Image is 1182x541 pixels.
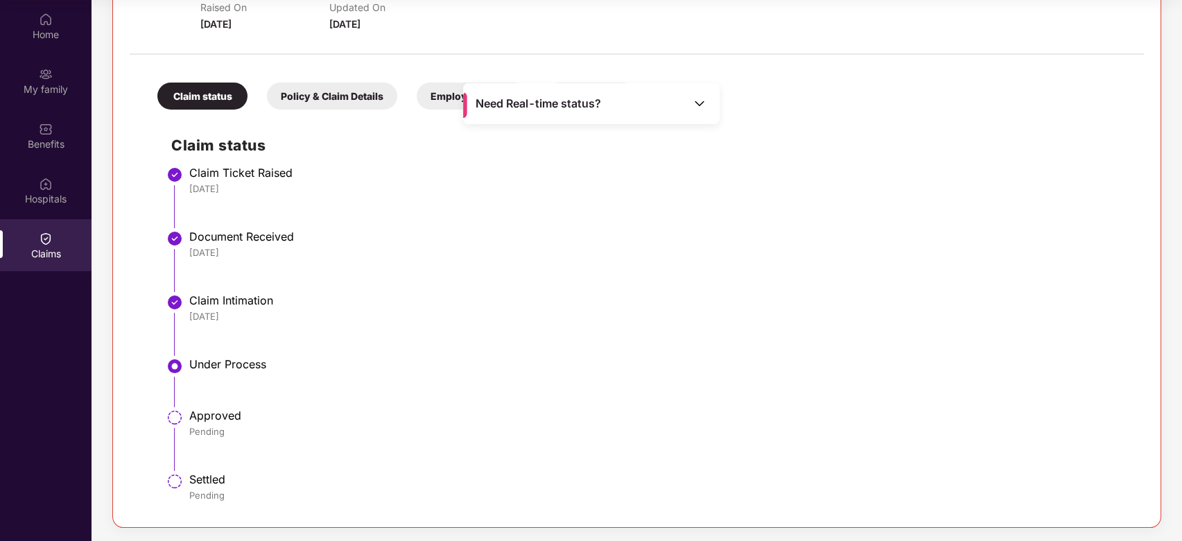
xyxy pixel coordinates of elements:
[200,18,232,30] span: [DATE]
[189,182,1130,195] div: [DATE]
[166,473,183,490] img: svg+xml;base64,PHN2ZyBpZD0iU3RlcC1QZW5kaW5nLTMyeDMyIiB4bWxucz0iaHR0cDovL3d3dy53My5vcmcvMjAwMC9zdm...
[39,122,53,136] img: svg+xml;base64,PHN2ZyBpZD0iQmVuZWZpdHMiIHhtbG5zPSJodHRwOi8vd3d3LnczLm9yZy8yMDAwL3N2ZyIgd2lkdGg9Ij...
[189,357,1130,371] div: Under Process
[693,96,706,110] img: Toggle Icon
[189,310,1130,323] div: [DATE]
[166,294,183,311] img: svg+xml;base64,PHN2ZyBpZD0iU3RlcC1Eb25lLTMyeDMyIiB4bWxucz0iaHR0cDovL3d3dy53My5vcmcvMjAwMC9zdmciIH...
[329,1,458,13] p: Updated On
[166,409,183,426] img: svg+xml;base64,PHN2ZyBpZD0iU3RlcC1QZW5kaW5nLTMyeDMyIiB4bWxucz0iaHR0cDovL3d3dy53My5vcmcvMjAwMC9zdm...
[189,409,1130,422] div: Approved
[189,246,1130,259] div: [DATE]
[166,166,183,183] img: svg+xml;base64,PHN2ZyBpZD0iU3RlcC1Eb25lLTMyeDMyIiB4bWxucz0iaHR0cDovL3d3dy53My5vcmcvMjAwMC9zdmciIH...
[171,134,1130,157] h2: Claim status
[189,293,1130,307] div: Claim Intimation
[417,83,527,110] div: Employee Details
[476,96,601,111] span: Need Real-time status?
[39,232,53,246] img: svg+xml;base64,PHN2ZyBpZD0iQ2xhaW0iIHhtbG5zPSJodHRwOi8vd3d3LnczLm9yZy8yMDAwL3N2ZyIgd2lkdGg9IjIwIi...
[189,489,1130,501] div: Pending
[267,83,397,110] div: Policy & Claim Details
[39,12,53,26] img: svg+xml;base64,PHN2ZyBpZD0iSG9tZSIgeG1sbnM9Imh0dHA6Ly93d3cudzMub3JnLzIwMDAvc3ZnIiB3aWR0aD0iMjAiIG...
[166,358,183,375] img: svg+xml;base64,PHN2ZyBpZD0iU3RlcC1BY3RpdmUtMzJ4MzIiIHhtbG5zPSJodHRwOi8vd3d3LnczLm9yZy8yMDAwL3N2Zy...
[39,67,53,81] img: svg+xml;base64,PHN2ZyB3aWR0aD0iMjAiIGhlaWdodD0iMjAiIHZpZXdCb3g9IjAgMCAyMCAyMCIgZmlsbD0ibm9uZSIgeG...
[189,425,1130,438] div: Pending
[189,472,1130,486] div: Settled
[39,177,53,191] img: svg+xml;base64,PHN2ZyBpZD0iSG9zcGl0YWxzIiB4bWxucz0iaHR0cDovL3d3dy53My5vcmcvMjAwMC9zdmciIHdpZHRoPS...
[189,166,1130,180] div: Claim Ticket Raised
[200,1,329,13] p: Raised On
[157,83,247,110] div: Claim status
[189,230,1130,243] div: Document Received
[329,18,360,30] span: [DATE]
[166,230,183,247] img: svg+xml;base64,PHN2ZyBpZD0iU3RlcC1Eb25lLTMyeDMyIiB4bWxucz0iaHR0cDovL3d3dy53My5vcmcvMjAwMC9zdmciIH...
